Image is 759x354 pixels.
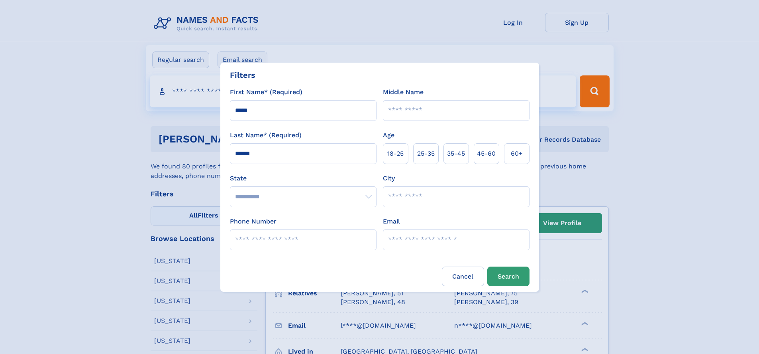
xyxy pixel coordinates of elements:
label: City [383,174,395,183]
span: 60+ [511,149,523,158]
div: Filters [230,69,255,81]
span: 45‑60 [477,149,496,158]
button: Search [487,267,530,286]
label: Middle Name [383,87,424,97]
label: First Name* (Required) [230,87,302,97]
label: Age [383,131,394,140]
span: 35‑45 [447,149,465,158]
label: Phone Number [230,217,277,226]
label: Last Name* (Required) [230,131,302,140]
label: State [230,174,377,183]
label: Email [383,217,400,226]
label: Cancel [442,267,484,286]
span: 18‑25 [387,149,404,158]
span: 25‑35 [417,149,435,158]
